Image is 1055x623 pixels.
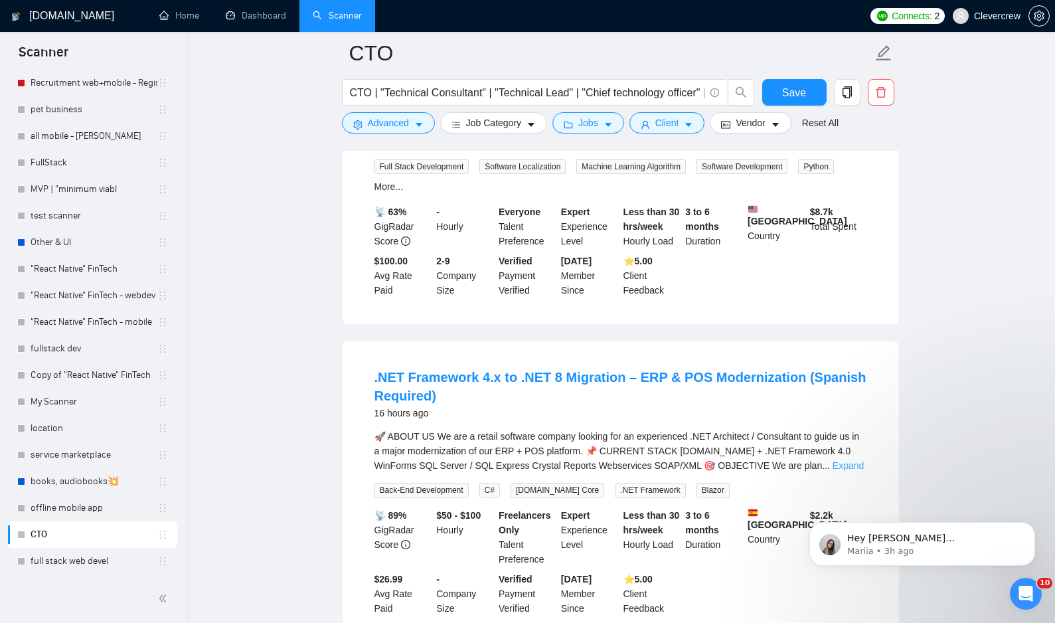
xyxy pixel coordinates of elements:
[11,6,21,27] img: logo
[835,86,860,98] span: copy
[748,508,758,517] img: 🇪🇸
[623,207,680,232] b: Less than 30 hrs/week
[1028,11,1050,21] a: setting
[496,508,558,567] div: Talent Preference
[350,84,704,101] input: Search Freelance Jobs...
[372,254,434,298] div: Avg Rate Paid
[157,450,168,460] span: holder
[629,112,705,133] button: userClientcaret-down
[8,442,177,468] li: service marketplace
[641,120,650,130] span: user
[762,79,827,106] button: Save
[499,207,540,217] b: Everyone
[436,510,481,521] b: $50 - $100
[8,548,177,575] li: full stack web devel
[561,256,592,266] b: [DATE]
[683,205,745,248] div: Duration
[368,116,409,130] span: Advanced
[434,254,496,298] div: Company Size
[157,397,168,407] span: holder
[434,572,496,616] div: Company Size
[8,521,177,548] li: CTO
[31,442,157,468] a: service marketplace
[8,282,177,309] li: "React Native" FinTech - webdev
[342,112,435,133] button: settingAdvancedcaret-down
[8,149,177,176] li: FullStack
[807,205,870,248] div: Total Spent
[374,405,867,421] div: 16 hours ago
[226,10,286,21] a: dashboardDashboard
[834,79,860,106] button: copy
[552,112,624,133] button: folderJobscaret-down
[564,120,573,130] span: folder
[875,44,892,62] span: edit
[696,483,730,497] span: Blazor
[527,120,536,130] span: caret-down
[8,468,177,495] li: books, audiobooks💥
[157,423,168,434] span: holder
[374,159,469,174] span: Full Stack Development
[499,574,532,584] b: Verified
[451,120,461,130] span: bars
[868,86,894,98] span: delete
[372,205,434,248] div: GigRadar Score
[374,510,407,521] b: 📡 89%
[1037,578,1052,588] span: 10
[31,309,157,335] a: "React Native" FinTech - mobile
[1029,11,1049,21] span: setting
[558,205,621,248] div: Experience Level
[496,254,558,298] div: Payment Verified
[372,572,434,616] div: Avg Rate Paid
[157,157,168,168] span: holder
[496,205,558,248] div: Talent Preference
[31,335,157,362] a: fullstack dev
[31,389,157,415] a: My Scanner
[31,282,157,309] a: "React Native" FinTech - webdev
[558,254,621,298] div: Member Since
[684,120,693,130] span: caret-down
[623,574,653,584] b: ⭐️ 5.00
[374,574,403,584] b: $26.99
[748,205,758,214] img: 🇺🇸
[374,256,408,266] b: $100.00
[31,362,157,389] a: Copy of "React Native" FinTech
[372,508,434,567] div: GigRadar Score
[157,317,168,327] span: holder
[8,70,177,96] li: Recruitment web+mobile - Regis
[496,572,558,616] div: Payment Verified
[374,483,469,497] span: Back-End Development
[8,203,177,229] li: test scanner
[558,508,621,567] div: Experience Level
[374,181,404,192] a: More...
[8,309,177,335] li: "React Native" FinTech - mobile
[745,205,807,248] div: Country
[623,510,680,535] b: Less than 30 hrs/week
[479,483,500,497] span: C#
[157,503,168,513] span: holder
[31,548,157,575] a: full stack web devel
[157,211,168,221] span: holder
[440,112,547,133] button: barsJob Categorycaret-down
[934,9,939,23] span: 2
[748,508,847,530] b: [GEOGRAPHIC_DATA]
[710,88,719,97] span: info-circle
[157,290,168,301] span: holder
[685,510,719,535] b: 3 to 6 months
[466,116,521,130] span: Job Category
[655,116,679,130] span: Client
[313,10,362,21] a: searchScanner
[728,79,754,106] button: search
[157,556,168,567] span: holder
[621,508,683,567] div: Hourly Load
[561,574,592,584] b: [DATE]
[157,184,168,195] span: holder
[8,229,177,256] li: Other & UI
[877,11,888,21] img: upwork-logo.png
[736,116,765,130] span: Vendor
[31,468,157,495] a: books, audiobooks💥
[561,207,590,217] b: Expert
[374,207,407,217] b: 📡 63%
[499,510,551,535] b: Freelancers Only
[748,205,847,226] b: [GEOGRAPHIC_DATA]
